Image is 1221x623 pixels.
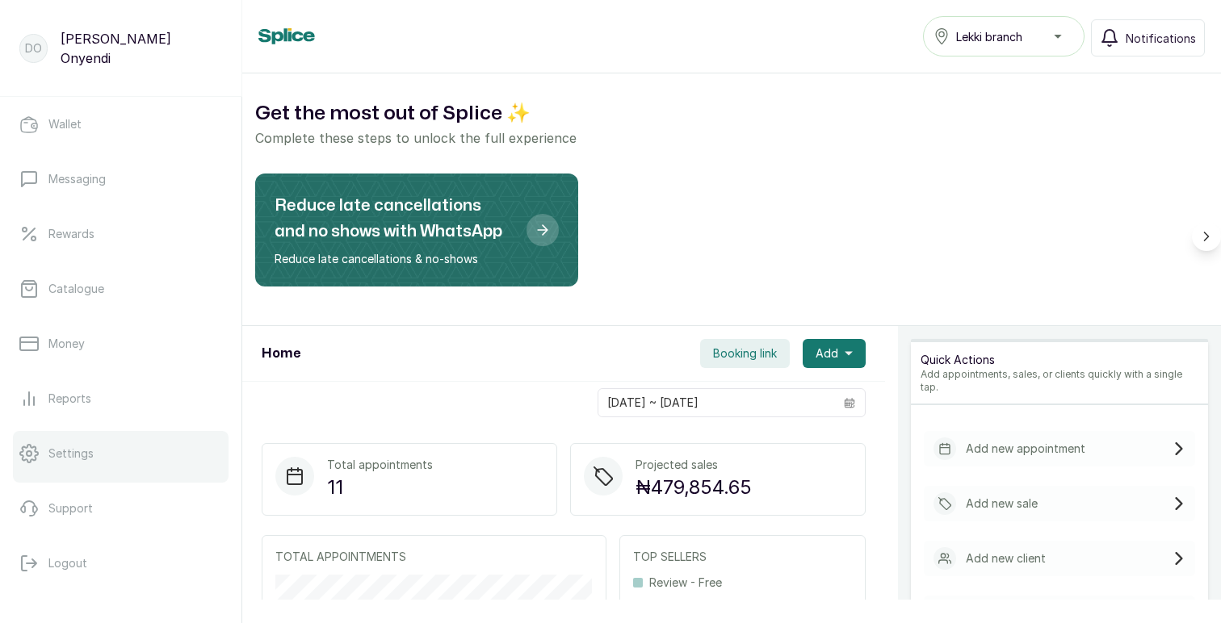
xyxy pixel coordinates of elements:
[327,473,433,502] p: 11
[48,391,91,407] p: Reports
[966,441,1085,457] p: Add new appointment
[956,28,1022,45] span: Lekki branch
[255,99,1208,128] h2: Get the most out of Splice ✨
[636,473,752,502] p: ₦479,854.65
[48,226,94,242] p: Rewards
[13,211,229,257] a: Rewards
[48,336,85,352] p: Money
[275,193,514,245] h2: Reduce late cancellations and no shows with WhatsApp
[255,174,578,286] div: Reduce late cancellations and no shows with WhatsApp
[816,345,838,362] span: Add
[598,389,834,416] input: Select date
[633,549,852,565] p: TOP SELLERS
[636,457,752,473] p: Projected sales
[803,339,866,368] button: Add
[255,128,1208,148] p: Complete these steps to unlock the full experience
[966,495,1038,512] p: Add new sale
[1192,222,1221,251] button: Scroll right
[1126,30,1196,47] span: Notifications
[966,550,1046,567] p: Add new client
[13,431,229,476] a: Settings
[923,16,1085,56] button: Lekki branch
[275,251,514,267] p: Reduce late cancellations & no-shows
[13,157,229,202] a: Messaging
[48,445,94,462] p: Settings
[262,344,300,363] h1: Home
[713,345,777,362] span: Booking link
[844,397,855,408] svg: calendar
[13,321,229,366] a: Money
[649,575,722,591] p: Review - Free
[921,352,1198,368] p: Quick Actions
[48,171,106,187] p: Messaging
[48,116,82,132] p: Wallet
[275,549,593,565] p: TOTAL APPOINTMENTS
[13,102,229,147] a: Wallet
[13,376,229,421] a: Reports
[13,266,229,311] a: Catalogue
[13,486,229,531] a: Support
[48,555,87,571] p: Logout
[61,29,222,68] p: [PERSON_NAME] Onyendi
[13,541,229,586] button: Logout
[921,368,1198,394] p: Add appointments, sales, or clients quickly with a single tap.
[700,339,790,368] button: Booking link
[48,500,93,516] p: Support
[327,457,433,473] p: Total appointments
[1091,19,1205,56] button: Notifications
[48,281,104,297] p: Catalogue
[25,40,42,56] p: DO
